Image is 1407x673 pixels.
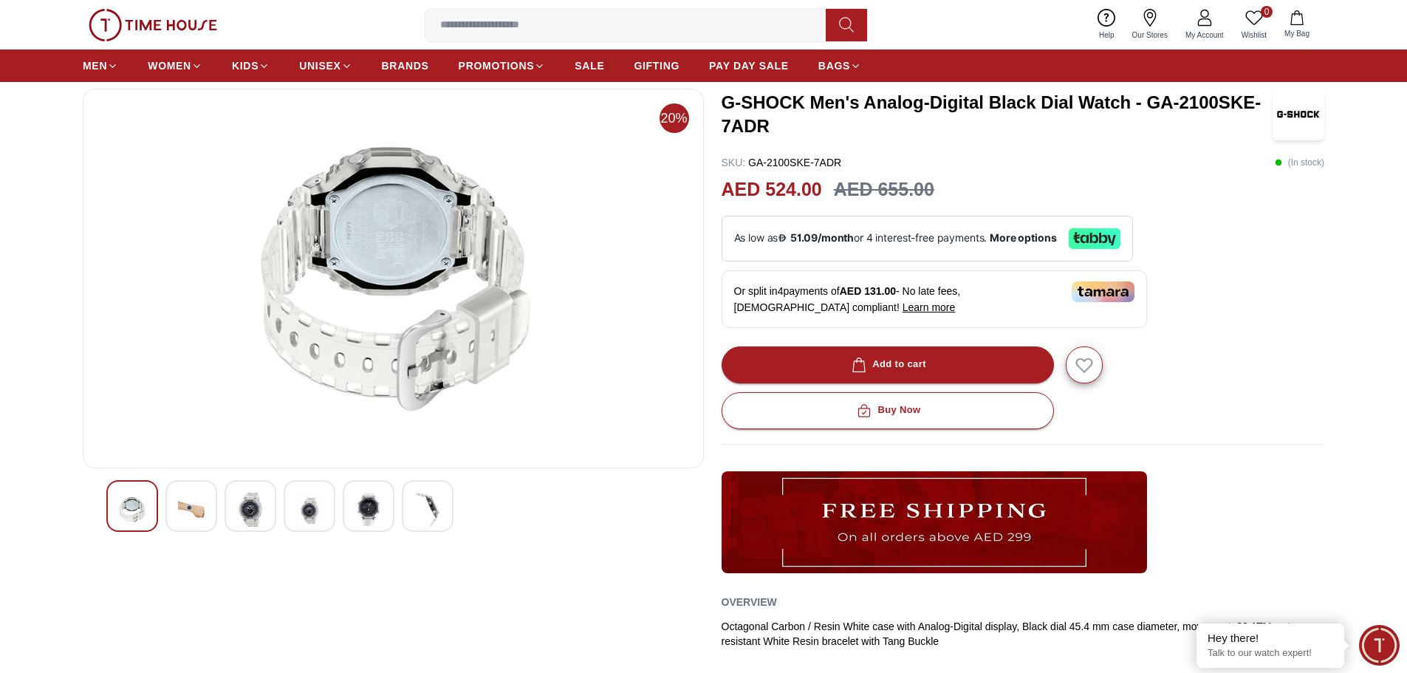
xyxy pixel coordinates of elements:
span: Learn more [903,301,956,313]
span: Our Stores [1126,30,1174,41]
span: Wishlist [1236,30,1273,41]
p: Talk to our watch expert! [1208,647,1333,660]
img: ... [722,471,1147,573]
a: Our Stores [1123,6,1177,44]
span: GIFTING [634,58,679,73]
div: Add to cart [849,356,926,373]
img: G-SHOCK Men's Analog-Digital Black Dial Watch - GA-2100SKE-7ADR [119,493,146,527]
div: Or split in 4 payments of - No late fees, [DEMOGRAPHIC_DATA] compliant! [722,270,1147,328]
div: Chat Widget [1359,625,1400,666]
h2: Overview [722,591,777,613]
img: ... [89,9,217,41]
span: MEN [83,58,107,73]
img: G-SHOCK Men's Analog-Digital Black Dial Watch - GA-2100SKE-7ADR [237,493,264,527]
a: SALE [575,52,604,79]
img: G-SHOCK Men's Analog-Digital Black Dial Watch - GA-2100SKE-7ADR [1273,89,1324,140]
img: Tamara [1072,281,1134,302]
img: G-SHOCK Men's Analog-Digital Black Dial Watch - GA-2100SKE-7ADR [296,493,323,529]
img: G-SHOCK Men's Analog-Digital Black Dial Watch - GA-2100SKE-7ADR [95,101,691,456]
a: BRANDS [382,52,429,79]
h3: AED 655.00 [834,176,934,204]
p: GA-2100SKE-7ADR [722,155,842,170]
span: AED 131.00 [840,285,896,297]
span: SALE [575,58,604,73]
a: PROMOTIONS [459,52,546,79]
a: Help [1090,6,1123,44]
span: PROMOTIONS [459,58,535,73]
h2: AED 524.00 [722,176,822,204]
span: PAY DAY SALE [709,58,789,73]
a: KIDS [232,52,270,79]
span: 0 [1261,6,1273,18]
button: Add to cart [722,346,1054,383]
a: BAGS [818,52,861,79]
span: My Account [1180,30,1230,41]
h3: G-SHOCK Men's Analog-Digital Black Dial Watch - GA-2100SKE-7ADR [722,91,1273,138]
img: G-SHOCK Men's Analog-Digital Black Dial Watch - GA-2100SKE-7ADR [414,493,441,527]
a: WOMEN [148,52,202,79]
span: WOMEN [148,58,191,73]
span: SKU : [722,157,746,168]
span: KIDS [232,58,259,73]
a: UNISEX [299,52,352,79]
span: UNISEX [299,58,340,73]
span: BAGS [818,58,850,73]
span: 20% [660,103,689,133]
div: Hey there! [1208,631,1333,646]
a: GIFTING [634,52,679,79]
button: Buy Now [722,392,1054,429]
img: G-SHOCK Men's Analog-Digital Black Dial Watch - GA-2100SKE-7ADR [355,493,382,527]
span: BRANDS [382,58,429,73]
img: G-SHOCK Men's Analog-Digital Black Dial Watch - GA-2100SKE-7ADR [178,493,205,527]
a: PAY DAY SALE [709,52,789,79]
a: MEN [83,52,118,79]
p: Octagonal Carbon / Resin White case with Analog-Digital display, Black dial 45.4 mm case diameter... [722,619,1325,649]
span: My Bag [1278,28,1315,39]
p: ( In stock ) [1275,155,1324,170]
button: My Bag [1276,7,1318,42]
span: Help [1093,30,1120,41]
div: Buy Now [854,402,920,419]
a: 0Wishlist [1233,6,1276,44]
